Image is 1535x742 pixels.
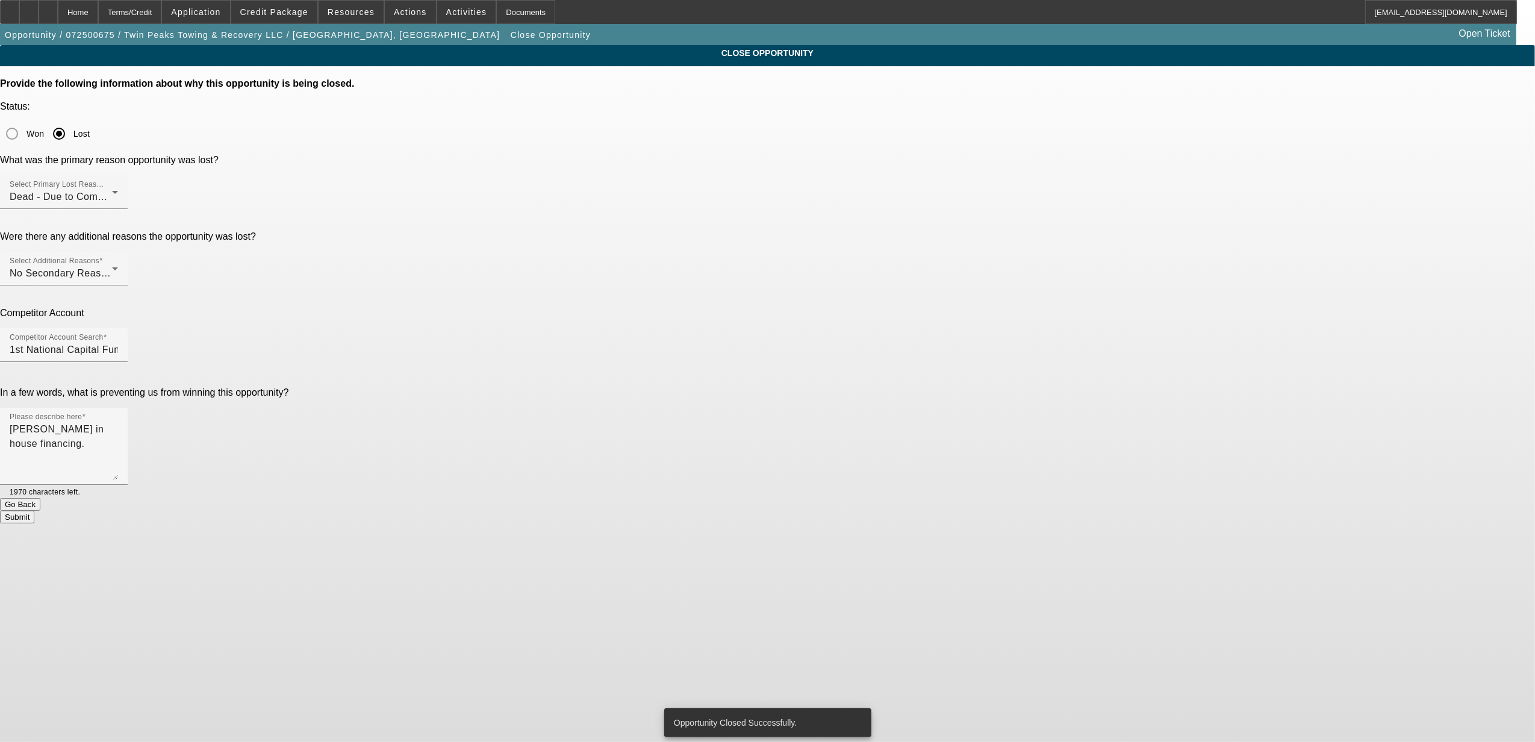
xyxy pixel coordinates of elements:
mat-hint: 1970 characters left. [10,485,80,498]
mat-label: Competitor Account Search [10,334,103,341]
span: Opportunity / 072500675 / Twin Peaks Towing & Recovery LLC / [GEOGRAPHIC_DATA], [GEOGRAPHIC_DATA] [5,30,500,40]
span: Credit Package [240,7,308,17]
span: No Secondary Reason To Provide [10,268,164,278]
label: Lost [71,128,90,140]
button: Application [162,1,229,23]
span: Activities [446,7,487,17]
div: Opportunity Closed Successfully. [664,708,867,737]
span: Actions [394,7,427,17]
button: Activities [437,1,496,23]
button: Actions [385,1,436,23]
span: Application [171,7,220,17]
span: Dead - Due to Competition [10,192,131,202]
mat-label: Select Primary Lost Reason [10,181,105,189]
a: Open Ticket [1454,23,1515,44]
span: Close Opportunity [511,30,591,40]
mat-label: Please describe here [10,413,82,421]
input: Competitor Account Search [10,343,118,357]
span: Resources [328,7,375,17]
button: Resources [319,1,384,23]
span: CLOSE OPPORTUNITY [9,48,1526,58]
button: Credit Package [231,1,317,23]
button: Close Opportunity [508,24,594,46]
mat-label: Select Additional Reasons [10,257,99,265]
